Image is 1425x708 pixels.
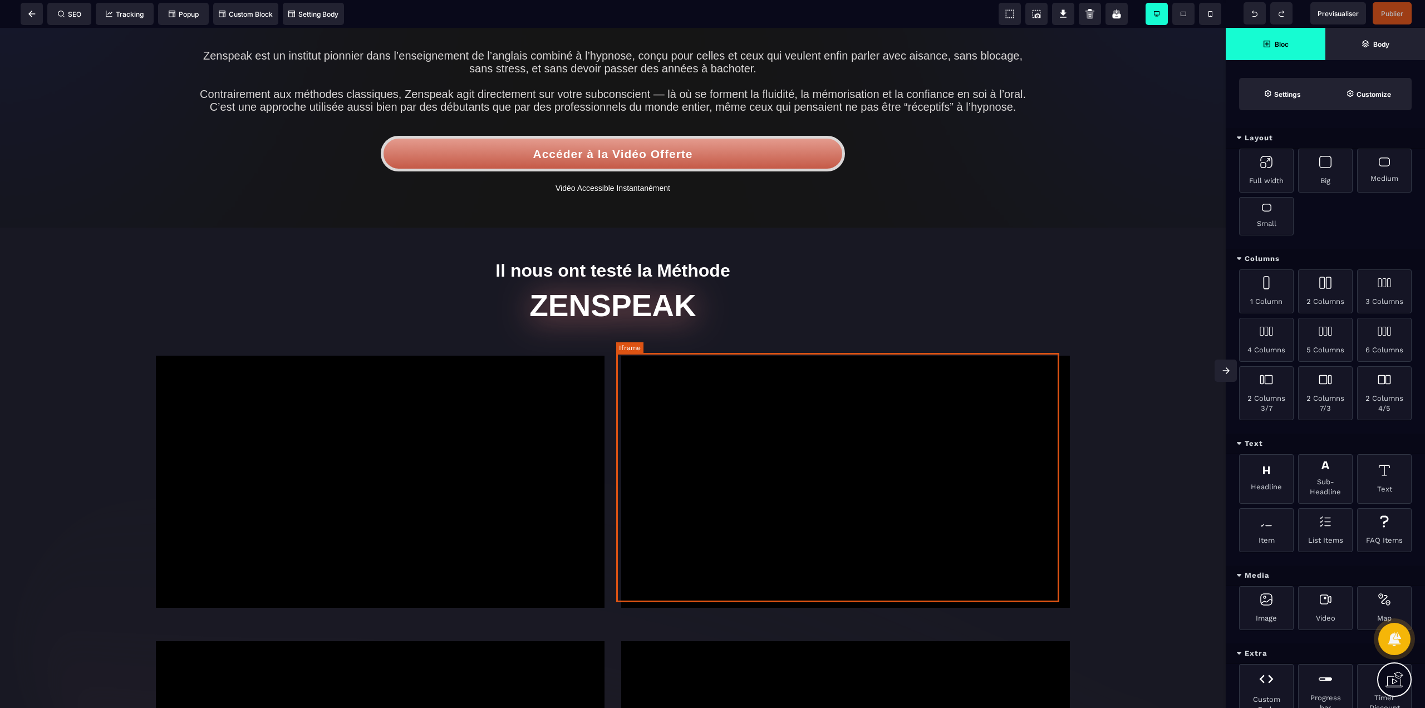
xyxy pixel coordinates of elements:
div: 4 Columns [1239,318,1294,362]
div: Full width [1239,149,1294,193]
span: Setting Body [288,10,338,18]
div: Headline [1239,454,1294,504]
div: Columns [1226,249,1425,269]
div: FAQ Items [1357,508,1412,552]
strong: Settings [1274,90,1301,99]
span: Open Blocks [1226,28,1325,60]
div: Media [1226,566,1425,586]
div: 6 Columns [1357,318,1412,362]
div: 2 Columns 3/7 [1239,366,1294,420]
div: Small [1239,197,1294,235]
span: Custom Block [219,10,273,18]
div: Text [1226,434,1425,454]
div: Vanessa vsl ok Video [156,328,605,580]
span: Popup [169,10,199,18]
div: Text [1357,454,1412,504]
div: Big [1298,149,1353,193]
span: Publier [1381,9,1403,18]
h2: Zenspeak est un institut pionnier dans l’enseignement de l’anglais combiné à l’hypnose, conçu pou... [139,16,1087,91]
div: 5 Columns [1298,318,1353,362]
div: Medium [1357,149,1412,193]
span: View components [999,3,1021,25]
span: Open Layer Manager [1325,28,1425,60]
span: SEO [58,10,81,18]
div: Image [1239,586,1294,630]
div: Extra [1226,643,1425,664]
div: List Items [1298,508,1353,552]
span: Screenshot [1025,3,1048,25]
div: 1 Column [1239,269,1294,313]
span: Previsualiser [1318,9,1359,18]
span: Settings [1239,78,1325,110]
div: 3 Columns [1357,269,1412,313]
span: Open Style Manager [1325,78,1412,110]
div: 2 Columns [1298,269,1353,313]
button: Accéder à la Vidéo Offerte [381,108,845,144]
span: Preview [1310,2,1366,24]
h1: ZENSPEAK [139,255,1087,300]
div: Layout [1226,128,1425,149]
strong: Bloc [1275,40,1289,48]
strong: Customize [1357,90,1391,99]
span: Tracking [106,10,144,18]
div: 2 Columns 4/5 [1357,366,1412,420]
strong: Body [1373,40,1389,48]
div: Map [1357,586,1412,630]
div: Video [1298,586,1353,630]
div: Sub-Headline [1298,454,1353,504]
div: Yanick - VSL ok 1er témoignage Video [621,328,1070,580]
div: 2 Columns 7/3 [1298,366,1353,420]
h1: Il nous ont testé la Méthode [139,230,1087,255]
div: Item [1239,508,1294,552]
text: Vidéo Accessible Instantanément [139,152,1087,169]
